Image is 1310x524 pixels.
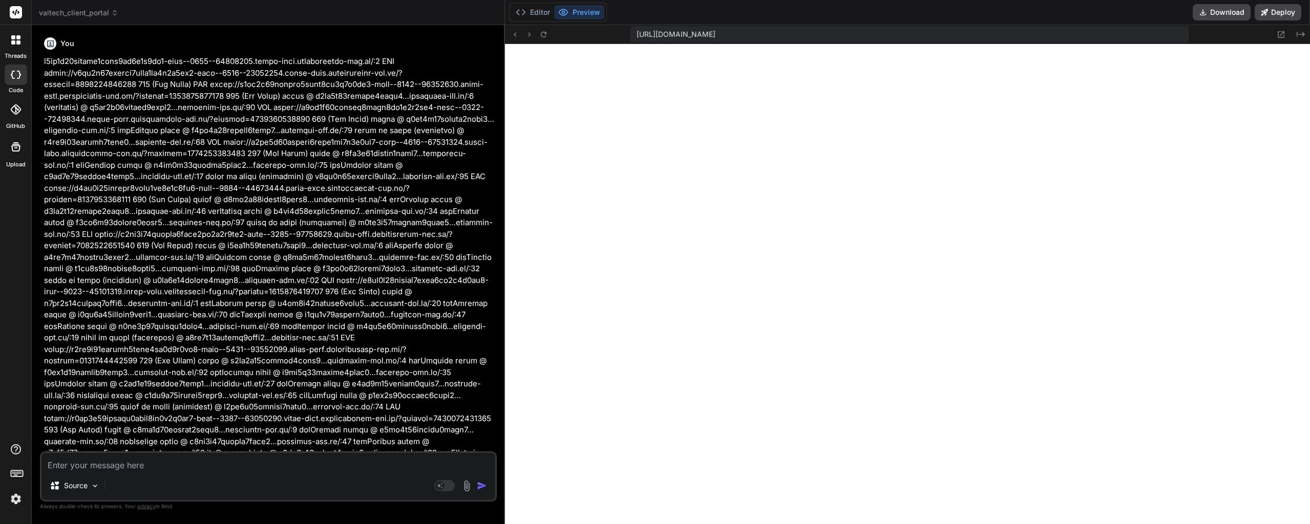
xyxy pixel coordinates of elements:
[1255,4,1301,20] button: Deploy
[9,86,23,95] label: code
[40,501,497,511] p: Always double-check its answers. Your in Bind
[64,481,88,491] p: Source
[7,490,25,508] img: settings
[477,481,487,491] img: icon
[91,482,99,490] img: Pick Models
[6,122,25,130] label: GitHub
[39,8,118,18] span: vaitech_client_portal
[505,44,1310,524] iframe: Preview
[637,29,715,39] span: [URL][DOMAIN_NAME]
[6,160,26,169] label: Upload
[137,503,156,509] span: privacy
[5,52,27,60] label: threads
[1193,4,1251,20] button: Download
[512,5,554,19] button: Editor
[554,5,604,19] button: Preview
[60,38,74,49] h6: You
[461,480,473,492] img: attachment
